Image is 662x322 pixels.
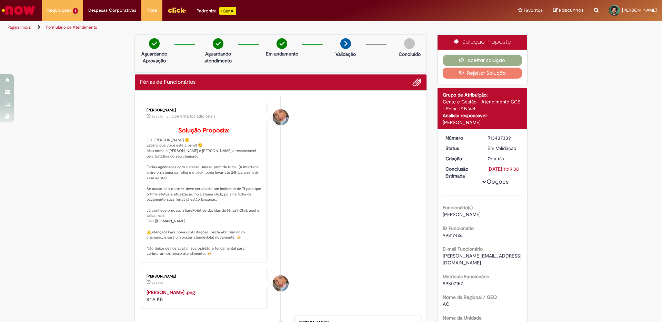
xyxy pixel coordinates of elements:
[5,21,436,34] ul: Trilhas de página
[152,281,163,285] span: 2d atrás
[147,274,261,279] div: [PERSON_NAME]
[152,114,163,119] span: 2d atrás
[277,38,287,49] img: check-circle-green.png
[443,294,497,300] b: Nome da Regional / GEO
[443,98,522,112] div: Gente e Gestão - Atendimento GGE - Folha 1º Nível
[488,134,520,141] div: R13437339
[147,108,261,112] div: [PERSON_NAME]
[443,246,483,252] b: E-mail Funcionário
[149,38,160,49] img: check-circle-green.png
[178,127,229,134] b: Solução Proposta:
[88,7,136,14] span: Despesas Corporativas
[266,50,298,57] p: Em andamento
[8,24,31,30] a: Página inicial
[440,134,483,141] dt: Número
[412,78,421,87] button: Adicionar anexos
[440,155,483,162] dt: Criação
[213,38,223,49] img: check-circle-green.png
[273,109,289,125] div: Jacqueline Andrade Galani
[443,301,449,307] span: AC
[443,225,474,231] b: ID Funcionário
[443,112,522,119] div: Analista responsável:
[488,145,520,152] div: Em Validação
[440,145,483,152] dt: Status
[559,7,584,13] span: Rascunhos
[443,119,522,126] div: [PERSON_NAME]
[488,155,520,162] div: 21/08/2025 16:19:34
[335,51,356,58] p: Validação
[440,165,483,179] dt: Conclusão Estimada
[219,7,236,15] p: +GenAi
[152,281,163,285] time: 26/08/2025 10:26:33
[47,7,71,14] span: Requisições
[443,91,522,98] div: Grupo de Atribuição:
[488,155,504,162] time: 21/08/2025 16:19:34
[438,35,528,50] div: Solução Proposta
[404,38,415,49] img: img-circle-grey.png
[488,165,520,172] div: [DATE] 11:19:38
[443,232,463,238] span: 99817426
[622,7,657,13] span: [PERSON_NAME]
[140,79,195,85] h2: Férias de Funcionários Histórico de tíquete
[399,51,421,58] p: Concluído
[443,204,473,211] b: Funcionário(s)
[443,253,521,266] span: [PERSON_NAME][EMAIL_ADDRESS][DOMAIN_NAME]
[443,55,522,66] button: Aceitar solução
[553,7,584,14] a: Rascunhos
[168,5,186,15] img: click_logo_yellow_360x200.png
[147,289,195,295] a: [PERSON_NAME] .png
[46,24,97,30] a: Formulário de Atendimento
[524,7,543,14] span: Favoritos
[273,275,289,291] div: Jacqueline Andrade Galani
[443,211,481,218] span: [PERSON_NAME]
[171,113,215,119] small: Comentários adicionais
[147,7,157,14] span: More
[488,155,504,162] span: 7d atrás
[443,68,522,79] button: Rejeitar Solução
[443,315,482,321] b: Nome da Unidade
[443,273,489,280] b: Matrícula Funcionário
[1,3,36,17] img: ServiceNow
[197,7,236,15] div: Padroniza
[147,127,261,256] p: Olá [PERSON_NAME] 😉 Espero que você esteja bem!! 😊 Meu nome é [PERSON_NAME] e [PERSON_NAME] a res...
[201,50,235,64] p: Aguardando atendimento
[340,38,351,49] img: arrow-next.png
[138,50,171,64] p: Aguardando Aprovação
[152,114,163,119] time: 26/08/2025 10:26:50
[443,280,463,286] span: 99807157
[73,8,78,14] span: 1
[147,289,261,303] div: 84.9 KB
